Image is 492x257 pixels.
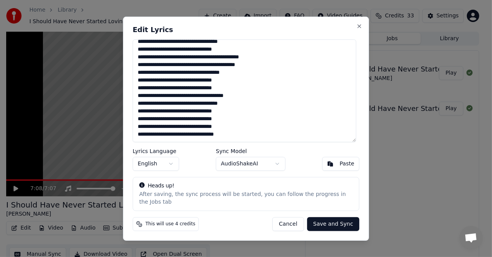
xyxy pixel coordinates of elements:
[139,182,353,190] div: Heads up!
[272,217,304,231] button: Cancel
[216,148,285,154] label: Sync Model
[322,157,359,171] button: Paste
[307,217,359,231] button: Save and Sync
[133,148,179,154] label: Lyrics Language
[133,26,359,33] h2: Edit Lyrics
[340,160,354,168] div: Paste
[139,191,353,206] div: After saving, the sync process will be started, you can follow the progress in the Jobs tab
[145,221,195,227] span: This will use 4 credits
